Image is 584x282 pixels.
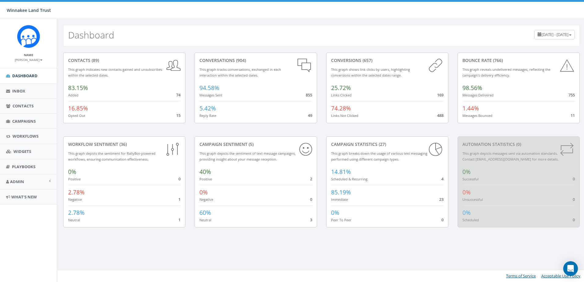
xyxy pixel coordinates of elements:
a: Acceptable Use Policy [541,273,580,279]
span: (27) [378,141,386,147]
small: This graph shows link clicks by users, highlighting conversions within the selected dates range. [331,67,410,78]
span: What's New [11,194,37,200]
span: 74.28% [331,104,351,112]
span: 0 [573,197,575,202]
small: Messages Sent [199,93,222,97]
div: Campaign Statistics [331,141,443,147]
span: (5) [247,141,254,147]
span: 169 [437,92,443,98]
span: (89) [90,57,99,63]
span: Dashboard [12,73,38,78]
small: This graph depicts the sentiment of text message campaigns, providing insight about your message ... [199,151,296,161]
a: [PERSON_NAME] [15,57,42,62]
span: 25.72% [331,84,351,92]
span: 85.19% [331,188,351,196]
span: 3 [310,217,312,222]
span: (766) [492,57,503,63]
span: 0% [199,188,208,196]
span: 2.78% [68,188,85,196]
span: (36) [118,141,127,147]
span: Campaigns [12,118,36,124]
span: 40% [199,168,211,176]
small: This graph tracks conversations, exchanged in each interaction within the selected dates. [199,67,281,78]
span: 755 [568,92,575,98]
small: This graph depicts the sentiment for RallyBot-powered workflows, ensuring communication effective... [68,151,155,161]
small: This graph reveals undelivered messages, reflecting the campaign's delivery efficiency. [462,67,550,78]
div: Open Intercom Messenger [563,261,578,276]
span: Inbox [12,88,25,94]
div: Bounce Rate [462,57,575,63]
span: Admin [10,179,24,184]
small: Scheduled [462,218,479,222]
span: 60% [199,209,211,217]
span: 5.42% [199,104,216,112]
small: Name [24,53,33,57]
span: Playbooks [12,164,35,169]
small: Reply Rate [199,113,216,118]
small: Unsuccessful [462,197,483,202]
img: Rally_Corp_Icon.png [17,25,40,48]
small: Messages Bounced [462,113,492,118]
span: 0 [178,176,181,182]
span: 0 [441,217,443,222]
span: 2 [310,176,312,182]
span: (904) [235,57,246,63]
small: Negative [199,197,213,202]
small: Immediate [331,197,348,202]
div: contacts [68,57,181,63]
span: 0 [573,217,575,222]
span: Winnakee Land Trust [7,7,51,13]
span: 74 [176,92,181,98]
small: Successful [462,177,479,181]
small: Added [68,93,78,97]
span: 0% [462,209,471,217]
small: Links Not Clicked [331,113,358,118]
span: Workflows [13,133,38,139]
span: 0 [573,176,575,182]
small: Links Clicked [331,93,352,97]
span: 0% [462,168,471,176]
small: Opted Out [68,113,85,118]
span: 15 [176,113,181,118]
h2: Dashboard [68,30,114,40]
span: 488 [437,113,443,118]
small: Neutral [68,218,80,222]
small: This graph breaks down the usage of various text messaging performed using different campaign types. [331,151,427,161]
span: 83.15% [68,84,88,92]
small: Peer To Peer [331,218,352,222]
span: (0) [515,141,521,147]
span: 0% [331,209,339,217]
span: 1.44% [462,104,479,112]
span: 0 [310,197,312,202]
span: 94.58% [199,84,219,92]
small: Scheduled & Recurring [331,177,367,181]
small: This graph indicates new contacts gained and unsubscribes within the selected dates. [68,67,162,78]
span: 14.81% [331,168,351,176]
span: 1 [178,197,181,202]
span: 16.85% [68,104,88,112]
span: 11 [571,113,575,118]
small: [PERSON_NAME] [15,58,42,62]
small: Positive [199,177,212,181]
small: Positive [68,177,81,181]
small: Messages Delivered [462,93,494,97]
a: Terms of Service [506,273,536,279]
span: 4 [441,176,443,182]
span: 2.78% [68,209,85,217]
span: 0% [462,188,471,196]
span: 855 [306,92,312,98]
span: 0% [68,168,76,176]
span: 1 [178,217,181,222]
span: (657) [361,57,372,63]
div: Workflow Sentiment [68,141,181,147]
small: Neutral [199,218,211,222]
div: conversations [199,57,312,63]
div: Automation Statistics [462,141,575,147]
div: Campaign Sentiment [199,141,312,147]
small: Negative [68,197,82,202]
span: 98.56% [462,84,482,92]
span: Widgets [13,149,31,154]
span: [DATE] - [DATE] [542,32,568,37]
span: Contacts [13,103,34,109]
span: 49 [308,113,312,118]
